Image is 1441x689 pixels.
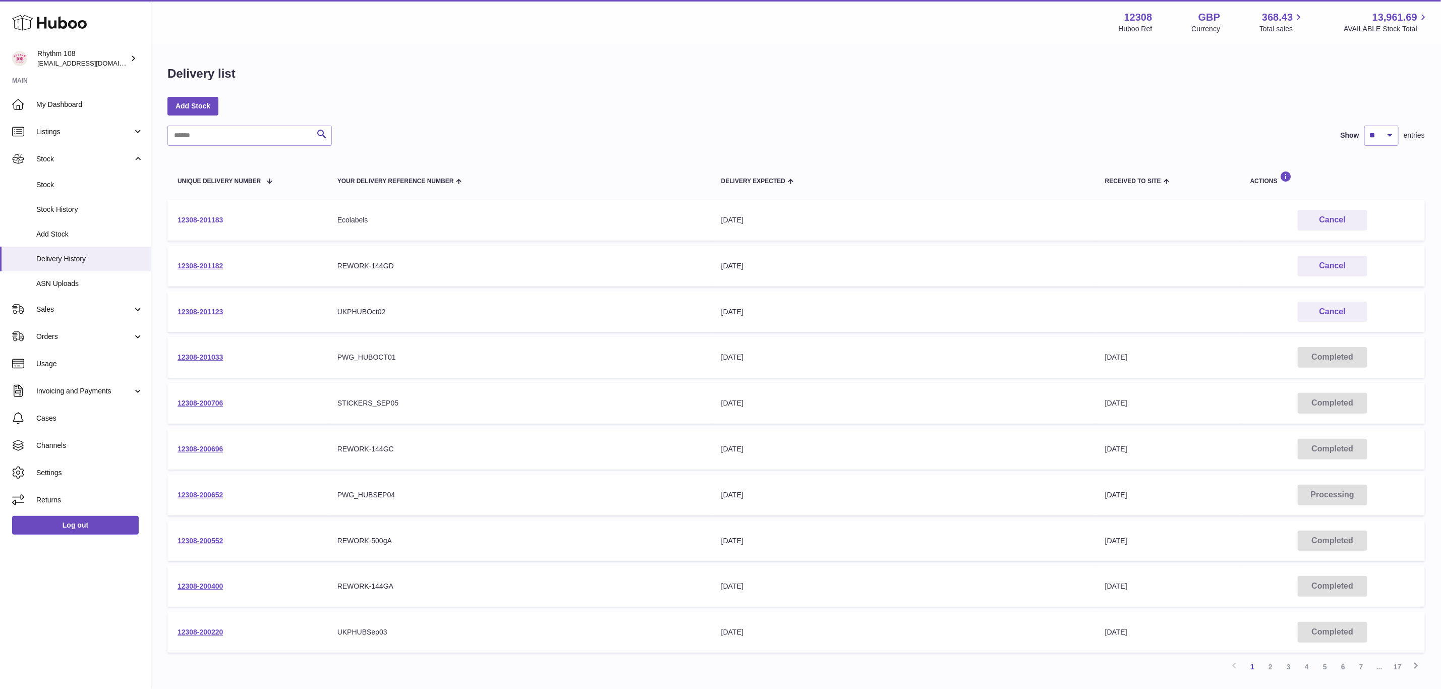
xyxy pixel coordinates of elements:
[36,205,143,214] span: Stock History
[36,127,133,137] span: Listings
[36,279,143,289] span: ASN Uploads
[1105,353,1127,361] span: [DATE]
[1334,658,1352,676] a: 6
[337,627,701,637] div: UKPHUBSep03
[1105,399,1127,407] span: [DATE]
[36,180,143,190] span: Stock
[1119,24,1152,34] div: Huboo Ref
[1298,302,1367,322] button: Cancel
[178,491,223,499] a: 12308-200652
[721,582,1085,591] div: [DATE]
[1243,658,1261,676] a: 1
[36,495,143,505] span: Returns
[36,414,143,423] span: Cases
[178,628,223,636] a: 12308-200220
[721,261,1085,271] div: [DATE]
[1344,24,1429,34] span: AVAILABLE Stock Total
[36,154,133,164] span: Stock
[1404,131,1425,140] span: entries
[1259,24,1304,34] span: Total sales
[721,398,1085,408] div: [DATE]
[1370,658,1389,676] span: ...
[337,536,701,546] div: REWORK-500gA
[178,582,223,590] a: 12308-200400
[1259,11,1304,34] a: 368.43 Total sales
[12,51,27,66] img: orders@rhythm108.com
[721,490,1085,500] div: [DATE]
[1105,628,1127,636] span: [DATE]
[1341,131,1359,140] label: Show
[178,445,223,453] a: 12308-200696
[721,536,1085,546] div: [DATE]
[1262,11,1293,24] span: 368.43
[36,254,143,264] span: Delivery History
[1105,537,1127,545] span: [DATE]
[37,49,128,68] div: Rhythm 108
[1316,658,1334,676] a: 5
[37,59,148,67] span: [EMAIL_ADDRESS][DOMAIN_NAME]
[178,537,223,545] a: 12308-200552
[1250,171,1415,185] div: Actions
[1352,658,1370,676] a: 7
[178,262,223,270] a: 12308-201182
[1105,445,1127,453] span: [DATE]
[36,386,133,396] span: Invoicing and Payments
[1298,210,1367,231] button: Cancel
[721,307,1085,317] div: [DATE]
[721,444,1085,454] div: [DATE]
[1298,658,1316,676] a: 4
[178,399,223,407] a: 12308-200706
[1344,11,1429,34] a: 13,961.69 AVAILABLE Stock Total
[178,308,223,316] a: 12308-201123
[167,97,218,115] a: Add Stock
[1261,658,1280,676] a: 2
[721,178,785,185] span: Delivery Expected
[1298,256,1367,276] button: Cancel
[1105,178,1161,185] span: Received to Site
[36,468,143,478] span: Settings
[178,216,223,224] a: 12308-201183
[337,582,701,591] div: REWORK-144GA
[178,353,223,361] a: 12308-201033
[36,441,143,450] span: Channels
[167,66,236,82] h1: Delivery list
[1280,658,1298,676] a: 3
[36,332,133,341] span: Orders
[1192,24,1221,34] div: Currency
[337,261,701,271] div: REWORK-144GD
[337,490,701,500] div: PWG_HUBSEP04
[36,359,143,369] span: Usage
[1105,491,1127,499] span: [DATE]
[1198,11,1220,24] strong: GBP
[1389,658,1407,676] a: 17
[337,398,701,408] div: STICKERS_SEP05
[337,353,701,362] div: PWG_HUBOCT01
[337,215,701,225] div: Ecolabels
[36,100,143,109] span: My Dashboard
[1124,11,1152,24] strong: 12308
[36,229,143,239] span: Add Stock
[1372,11,1417,24] span: 13,961.69
[1105,582,1127,590] span: [DATE]
[337,307,701,317] div: UKPHUBOct02
[12,516,139,534] a: Log out
[36,305,133,314] span: Sales
[337,444,701,454] div: REWORK-144GC
[178,178,261,185] span: Unique Delivery Number
[721,627,1085,637] div: [DATE]
[721,353,1085,362] div: [DATE]
[337,178,454,185] span: Your Delivery Reference Number
[721,215,1085,225] div: [DATE]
